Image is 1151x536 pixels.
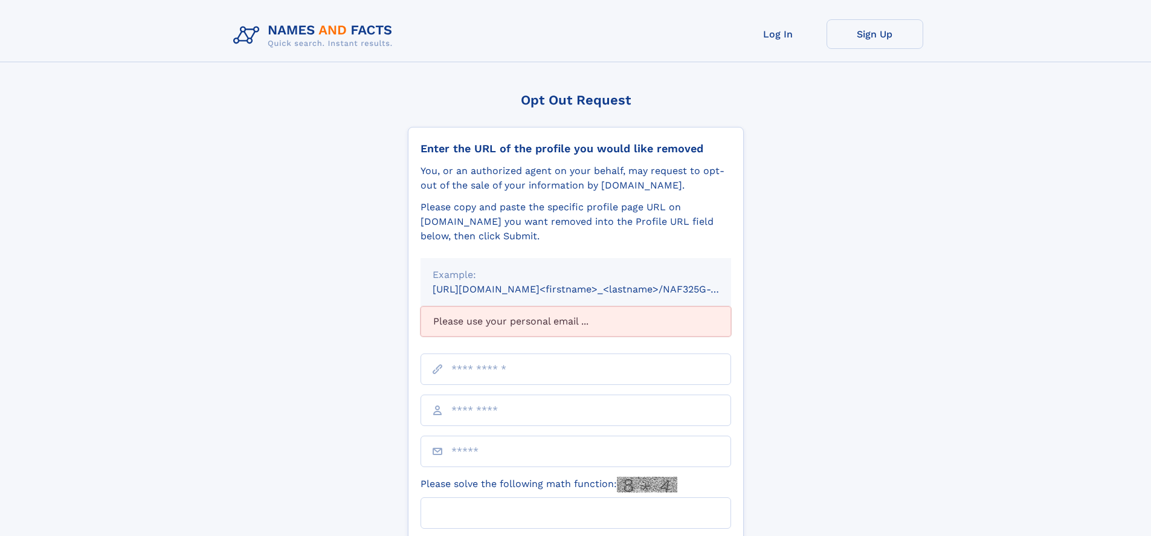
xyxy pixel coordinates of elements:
label: Please solve the following math function: [421,477,677,492]
div: Example: [433,268,719,282]
div: Please copy and paste the specific profile page URL on [DOMAIN_NAME] you want removed into the Pr... [421,200,731,244]
div: Opt Out Request [408,92,744,108]
a: Log In [730,19,827,49]
img: Logo Names and Facts [228,19,402,52]
div: You, or an authorized agent on your behalf, may request to opt-out of the sale of your informatio... [421,164,731,193]
a: Sign Up [827,19,923,49]
small: [URL][DOMAIN_NAME]<firstname>_<lastname>/NAF325G-xxxxxxxx [433,283,754,295]
div: Please use your personal email ... [421,306,731,337]
div: Enter the URL of the profile you would like removed [421,142,731,155]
